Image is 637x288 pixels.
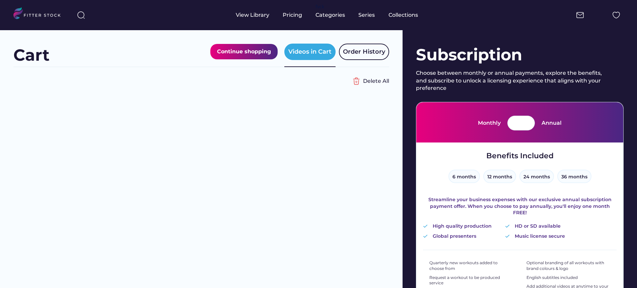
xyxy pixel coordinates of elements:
div: Choose between monthly or annual payments, explore the benefits, and subscribe to unlock a licens... [416,69,607,92]
button: 24 months [519,170,554,183]
div: Optional branding of all workouts with brand colours & logo [526,260,610,272]
div: Cart [13,44,50,66]
div: Streamline your business expenses with our exclusive annual subscription payment offer. When you ... [423,196,617,216]
div: Global presenters [433,233,476,240]
div: Annual [542,119,562,127]
div: fvck [315,3,324,10]
div: Subscription [416,44,624,66]
div: HD or SD available [515,223,561,230]
img: Vector%20%282%29.svg [505,225,510,228]
div: Delete All [363,77,389,85]
img: yH5BAEAAAAALAAAAAABAAEAAAIBRAA7 [594,11,602,19]
div: Pricing [283,11,302,19]
button: 36 months [557,170,591,183]
div: View Library [236,11,269,19]
div: Order History [343,48,385,56]
img: yH5BAEAAAAALAAAAAABAAEAAAIBRAA7 [565,11,573,19]
img: Frame%2051.svg [576,11,584,19]
div: English subtitles included [526,275,578,281]
div: Benefits Included [486,151,554,161]
img: search-normal%203.svg [77,11,85,19]
img: Group%201000002356%20%282%29.svg [350,74,363,88]
div: Music license secure [515,233,565,240]
img: Vector%20%282%29.svg [423,235,428,238]
img: Group%201000002324%20%282%29.svg [612,11,620,19]
div: Quarterly new workouts added to choose from [429,260,513,272]
button: 6 months [448,170,480,183]
div: Series [358,11,375,19]
div: Collections [388,11,418,19]
div: Monthly [478,119,501,127]
img: Vector%20%282%29.svg [423,225,428,228]
img: LOGO.svg [13,7,66,21]
div: Continue shopping [217,47,271,56]
div: Request a workout to be produced service [429,275,513,286]
div: Videos in Cart [288,48,332,56]
div: Categories [315,11,345,19]
div: High quality production [433,223,492,230]
button: 12 months [483,170,516,183]
img: Vector%20%282%29.svg [505,235,510,238]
